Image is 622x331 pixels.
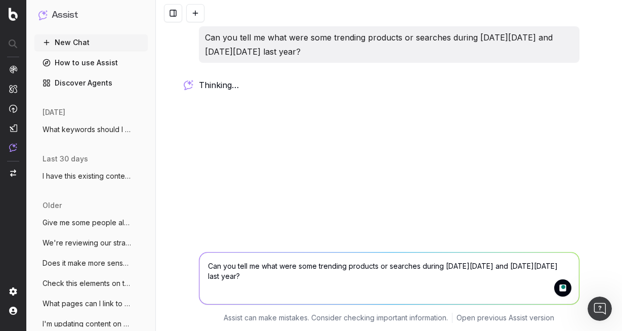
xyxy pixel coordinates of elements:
button: What keywords should I target for an out [34,121,148,138]
img: Assist [38,10,48,20]
iframe: Intercom live chat [588,297,612,321]
p: Assist can make mistakes. Consider checking important information. [224,313,448,323]
button: I have this existing content for a Samsu [34,168,148,184]
button: Check this elements on this page for SEO [34,275,148,292]
span: Give me some people also asked questions [43,218,132,228]
a: Discover Agents [34,75,148,91]
span: What pages can I link to from: [URL] [43,299,132,309]
button: New Chat [34,34,148,51]
span: Check this elements on this page for SEO [43,278,132,288]
img: Activation [9,104,17,113]
button: What pages can I link to from: [URL] [34,296,148,312]
a: Open previous Assist version [457,313,554,323]
img: Botify logo [9,8,18,21]
img: Botify assist logo [184,80,193,90]
span: I'm updating content on a Kids Beds page [43,319,132,329]
img: Studio [9,124,17,132]
a: How to use Assist [34,55,148,71]
span: older [43,200,62,211]
span: [DATE] [43,107,65,117]
button: Give me some people also asked questions [34,215,148,231]
img: Assist [9,143,17,152]
span: Does it make more sense for the category [43,258,132,268]
img: Intelligence [9,85,17,93]
p: Can you tell me what were some trending products or searches during [DATE][DATE] and [DATE][DATE]... [205,30,573,59]
button: Assist [38,8,144,22]
span: last 30 days [43,154,88,164]
span: What keywords should I target for an out [43,125,132,135]
img: My account [9,307,17,315]
textarea: To enrich screen reader interactions, please activate Accessibility in Grammarly extension settings [199,253,579,304]
span: I have this existing content for a Samsu [43,171,132,181]
span: We're reviewing our strategy for Buying [43,238,132,248]
img: Switch project [10,170,16,177]
button: We're reviewing our strategy for Buying [34,235,148,251]
img: Setting [9,287,17,296]
h1: Assist [52,8,78,22]
img: Analytics [9,65,17,73]
button: Does it make more sense for the category [34,255,148,271]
